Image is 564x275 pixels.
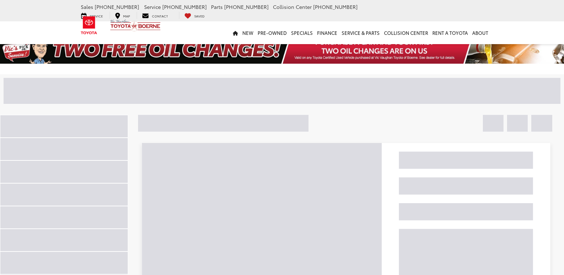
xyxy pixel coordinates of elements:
[273,3,312,10] span: Collision Center
[179,12,210,19] a: My Saved Vehicles
[144,3,161,10] span: Service
[76,14,102,37] img: Toyota
[313,3,358,10] span: [PHONE_NUMBER]
[211,3,223,10] span: Parts
[339,21,382,44] a: Service & Parts: Opens in a new tab
[382,21,430,44] a: Collision Center
[289,21,315,44] a: Specials
[110,19,161,32] img: Vic Vaughan Toyota of Boerne
[470,21,490,44] a: About
[224,3,269,10] span: [PHONE_NUMBER]
[240,21,255,44] a: New
[110,12,135,19] a: Map
[162,3,207,10] span: [PHONE_NUMBER]
[194,14,205,18] span: Saved
[255,21,289,44] a: Pre-Owned
[76,12,108,19] a: Service
[231,21,240,44] a: Home
[95,3,139,10] span: [PHONE_NUMBER]
[137,12,173,19] a: Contact
[430,21,470,44] a: Rent a Toyota
[81,3,93,10] span: Sales
[315,21,339,44] a: Finance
